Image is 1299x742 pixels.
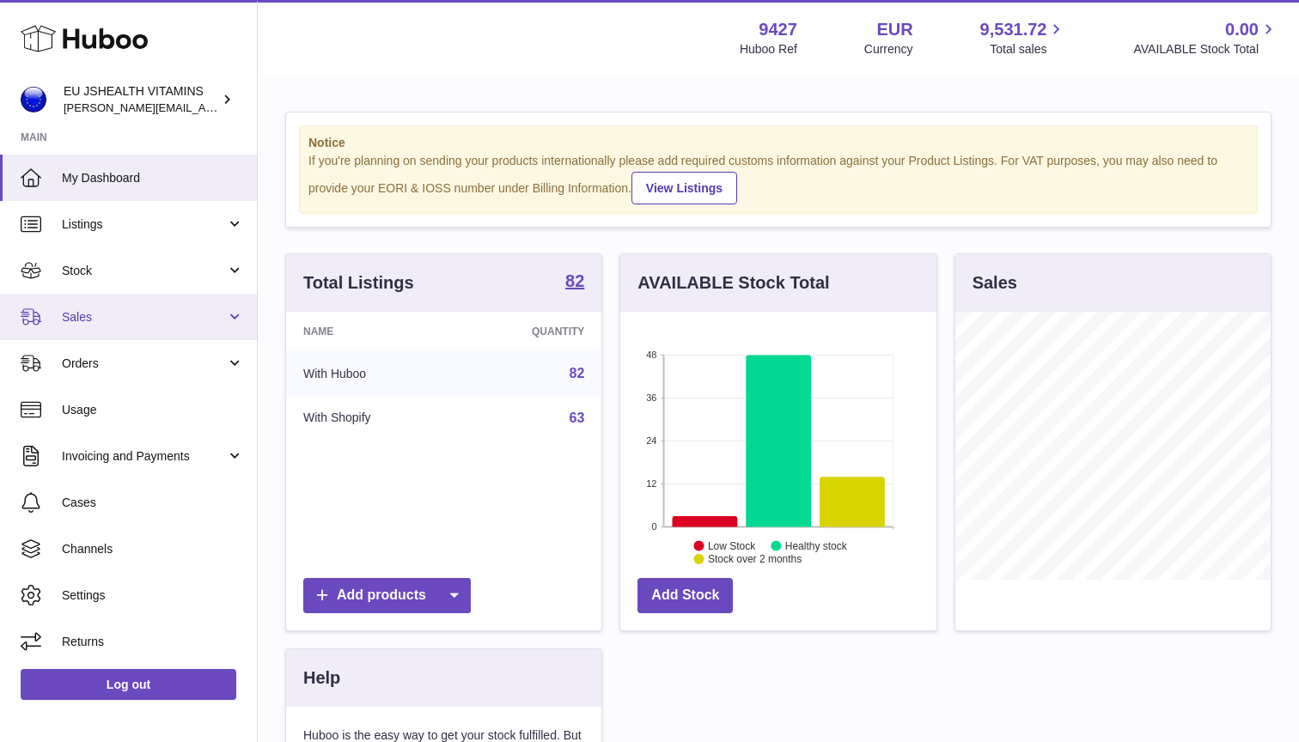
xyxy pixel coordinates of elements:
[565,272,584,293] a: 82
[303,271,414,295] h3: Total Listings
[62,356,226,372] span: Orders
[456,312,601,351] th: Quantity
[303,578,471,613] a: Add products
[62,495,244,511] span: Cases
[62,448,226,465] span: Invoicing and Payments
[637,578,733,613] a: Add Stock
[631,172,737,204] a: View Listings
[1133,41,1278,58] span: AVAILABLE Stock Total
[637,271,829,295] h3: AVAILABLE Stock Total
[973,271,1017,295] h3: Sales
[565,272,584,289] strong: 82
[286,312,456,351] th: Name
[1133,18,1278,58] a: 0.00 AVAILABLE Stock Total
[286,396,456,441] td: With Shopify
[308,153,1248,204] div: If you're planning on sending your products internationally please add required customs informati...
[980,18,1067,58] a: 9,531.72 Total sales
[570,411,585,425] a: 63
[876,18,912,41] strong: EUR
[990,41,1066,58] span: Total sales
[62,541,244,557] span: Channels
[62,263,226,279] span: Stock
[570,366,585,380] a: 82
[286,351,456,396] td: With Huboo
[980,18,1047,41] span: 9,531.72
[64,83,218,116] div: EU JSHEALTH VITAMINS
[740,41,797,58] div: Huboo Ref
[62,402,244,418] span: Usage
[62,309,226,325] span: Sales
[1225,18,1259,41] span: 0.00
[308,135,1248,151] strong: Notice
[647,350,657,360] text: 48
[21,87,46,113] img: laura@jessicasepel.com
[785,539,848,551] text: Healthy stock
[64,100,345,114] span: [PERSON_NAME][EMAIL_ADDRESS][DOMAIN_NAME]
[652,521,657,532] text: 0
[647,435,657,446] text: 24
[62,587,244,604] span: Settings
[21,669,236,700] a: Log out
[708,539,756,551] text: Low Stock
[62,634,244,650] span: Returns
[303,666,340,690] h3: Help
[62,170,244,186] span: My Dashboard
[759,18,797,41] strong: 9427
[864,41,913,58] div: Currency
[647,478,657,489] text: 12
[708,553,802,565] text: Stock over 2 months
[647,392,657,403] text: 36
[62,216,226,233] span: Listings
